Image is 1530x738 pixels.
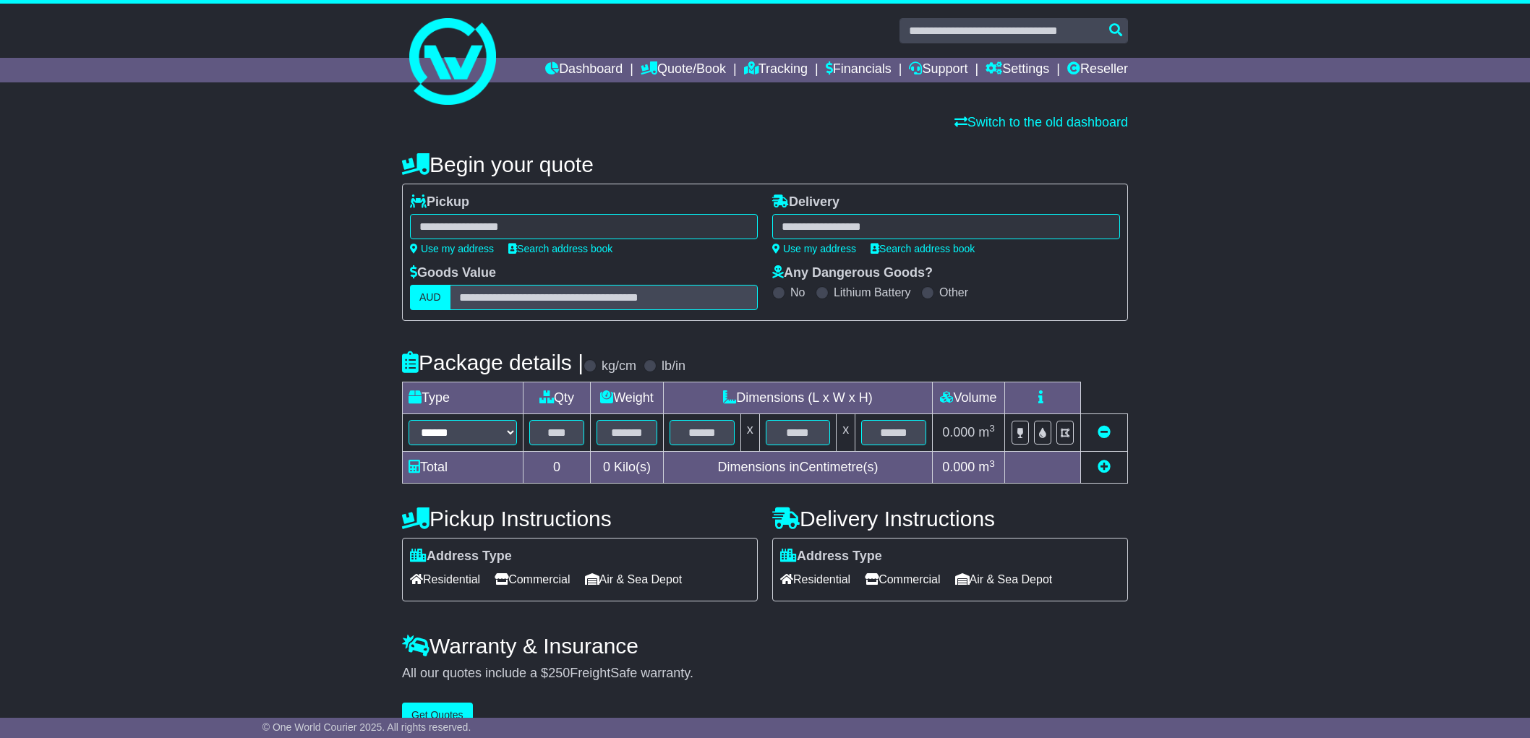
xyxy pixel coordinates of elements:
div: All our quotes include a $ FreightSafe warranty. [402,666,1128,682]
button: Get Quotes [402,703,473,728]
td: 0 [523,452,591,484]
a: Tracking [744,58,808,82]
label: Lithium Battery [834,286,911,299]
label: Address Type [780,549,882,565]
label: Any Dangerous Goods? [772,265,933,281]
a: Search address book [871,243,975,254]
span: Air & Sea Depot [955,568,1053,591]
label: Other [939,286,968,299]
h4: Pickup Instructions [402,507,758,531]
label: kg/cm [602,359,636,374]
td: Weight [591,382,664,414]
span: Commercial [865,568,940,591]
label: Goods Value [410,265,496,281]
span: m [978,460,995,474]
td: Volume [932,382,1004,414]
td: x [837,414,855,452]
span: 0.000 [942,425,975,439]
h4: Begin your quote [402,153,1128,176]
td: Type [403,382,523,414]
label: Address Type [410,549,512,565]
a: Use my address [772,243,856,254]
label: Pickup [410,194,469,210]
span: © One World Courier 2025. All rights reserved. [262,721,471,733]
span: Residential [410,568,480,591]
a: Dashboard [545,58,623,82]
a: Settings [986,58,1049,82]
label: No [790,286,805,299]
td: Total [403,452,523,484]
td: Qty [523,382,591,414]
a: Use my address [410,243,494,254]
span: 0.000 [942,460,975,474]
span: Residential [780,568,850,591]
a: Search address book [508,243,612,254]
sup: 3 [989,423,995,434]
h4: Warranty & Insurance [402,634,1128,658]
td: x [740,414,759,452]
span: Air & Sea Depot [585,568,683,591]
span: m [978,425,995,439]
td: Dimensions (L x W x H) [663,382,932,414]
a: Switch to the old dashboard [954,115,1128,129]
sup: 3 [989,458,995,469]
a: Remove this item [1098,425,1111,439]
h4: Delivery Instructions [772,507,1128,531]
span: Commercial [495,568,570,591]
h4: Package details | [402,351,584,374]
label: lb/in [662,359,685,374]
a: Quote/Book [641,58,726,82]
span: 0 [603,460,610,474]
td: Kilo(s) [591,452,664,484]
a: Reseller [1067,58,1128,82]
a: Add new item [1098,460,1111,474]
span: 250 [548,666,570,680]
a: Support [909,58,967,82]
td: Dimensions in Centimetre(s) [663,452,932,484]
label: Delivery [772,194,839,210]
label: AUD [410,285,450,310]
a: Financials [826,58,892,82]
